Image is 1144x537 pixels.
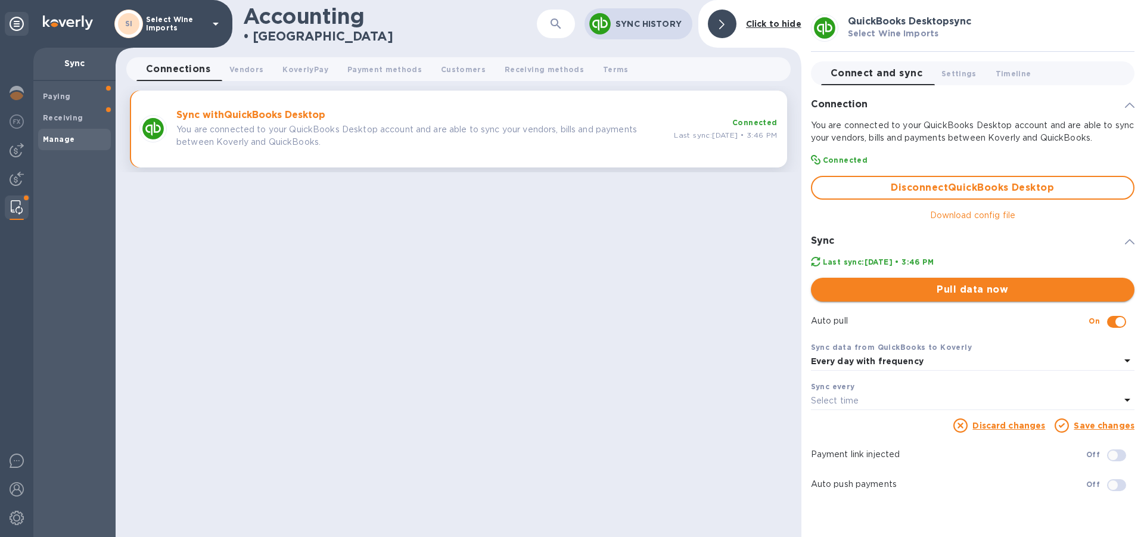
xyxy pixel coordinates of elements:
[822,181,1124,195] span: Disconnect QuickBooks Desktop
[811,95,1134,114] div: Connection
[1086,450,1100,459] b: Off
[811,343,972,352] b: Sync data from QuickBooks to Koverly
[146,15,206,32] p: Select Wine Imports
[823,156,868,164] b: Connected
[229,63,263,76] span: Vendors
[1089,316,1100,325] b: On
[615,18,683,30] p: Sync History
[996,67,1031,80] span: Timeline
[146,61,210,77] span: Connections
[43,15,93,30] img: Logo
[848,15,971,27] b: QuickBooks Desktop sync
[1074,421,1134,430] a: Save changes
[811,448,1086,461] p: Payment link injected
[176,109,325,120] b: Sync with QuickBooks Desktop
[811,356,924,366] b: Every day with frequency
[811,478,1086,491] p: Auto push payments
[811,235,834,247] h3: Sync
[732,118,778,127] b: Connected
[43,135,74,144] b: Manage
[5,12,29,36] div: Unpin categories
[43,113,83,122] b: Receiving
[505,63,584,76] span: Receiving methods
[243,29,393,44] h2: • [GEOGRAPHIC_DATA]
[125,19,133,28] b: SI
[831,65,922,82] span: Connect and sync
[811,315,1089,327] p: Auto pull
[10,114,24,129] img: Foreign exchange
[930,209,1016,222] p: Download config file
[441,63,486,76] span: Customers
[43,57,106,69] p: Sync
[811,278,1134,302] button: Pull data now
[811,99,868,110] h3: Connection
[823,257,934,266] b: Last sync: [DATE] • 3:46 PM
[941,67,977,80] span: Settings
[746,19,801,29] b: Click to hide
[811,176,1134,200] button: DisconnectQuickBooks Desktop
[1086,480,1100,489] b: Off
[820,283,1125,297] span: Pull data now
[603,63,629,76] span: Terms
[176,123,664,148] p: You are connected to your QuickBooks Desktop account and are able to sync your vendors, bills and...
[811,119,1134,144] p: You are connected to your QuickBooks Desktop account and are able to sync your vendors, bills and...
[811,382,855,391] b: Sync every
[972,421,1045,430] a: Discard changes
[347,63,422,76] span: Payment methods
[243,4,364,29] h1: Accounting
[811,395,859,407] p: Select time
[811,231,1134,251] div: Sync
[674,131,777,139] span: Last sync: [DATE] • 3:46 PM
[282,63,328,76] span: KoverlyPay
[848,29,939,38] b: Select Wine Imports
[43,92,70,101] b: Paying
